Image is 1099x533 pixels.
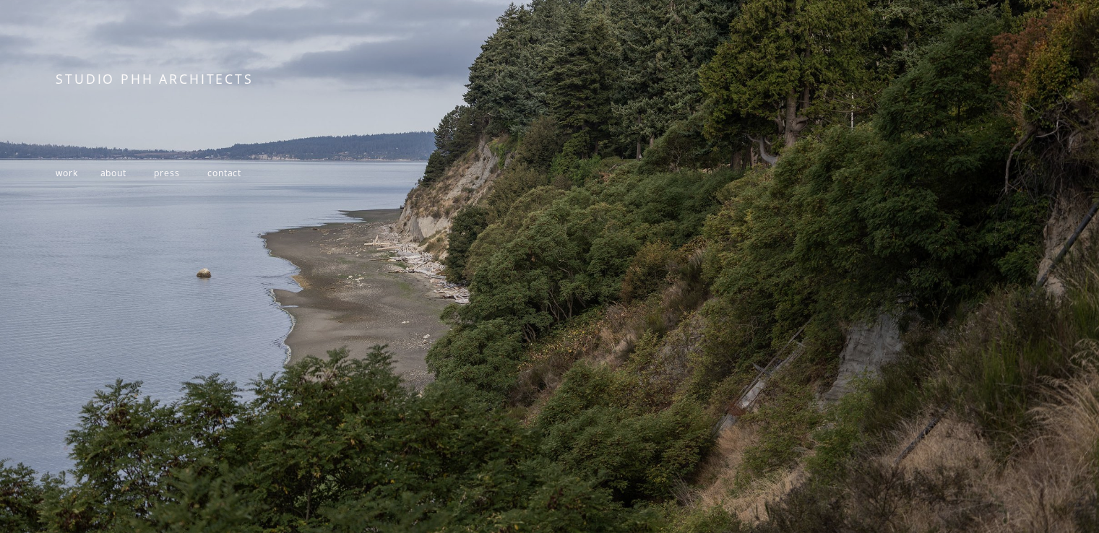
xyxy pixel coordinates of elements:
a: contact [207,167,241,179]
a: work [56,167,77,179]
span: STUDIO PHH ARCHITECTS [56,70,253,87]
a: press [154,167,179,179]
a: about [100,167,126,179]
